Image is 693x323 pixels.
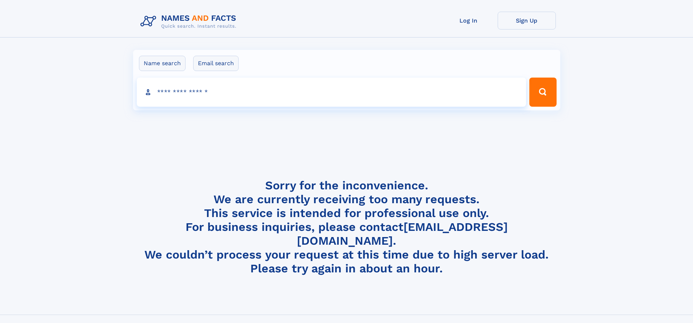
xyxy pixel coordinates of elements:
[498,12,556,29] a: Sign Up
[529,78,556,107] button: Search Button
[439,12,498,29] a: Log In
[193,56,239,71] label: Email search
[297,220,508,248] a: [EMAIL_ADDRESS][DOMAIN_NAME]
[138,12,242,31] img: Logo Names and Facts
[138,178,556,276] h4: Sorry for the inconvenience. We are currently receiving too many requests. This service is intend...
[139,56,186,71] label: Name search
[137,78,526,107] input: search input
